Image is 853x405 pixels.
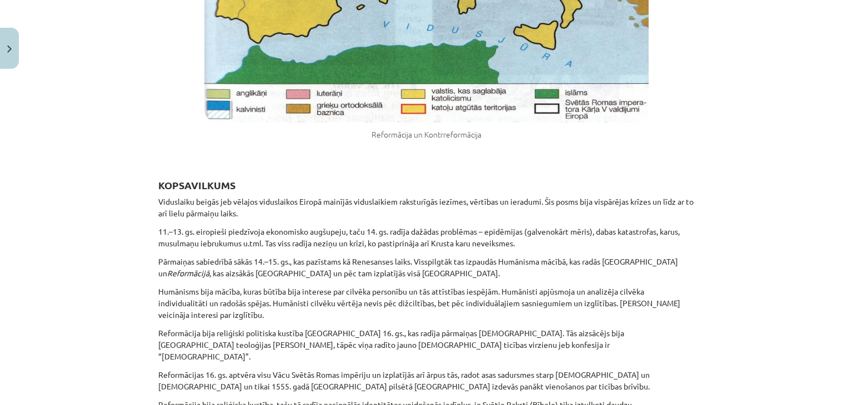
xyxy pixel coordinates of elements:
[158,286,695,321] p: Humānisms bija mācība, kuras būtība bija interese par cilvēka personību un tās attīstības iespējā...
[158,327,695,362] p: Reformācija bija reliģiski politiska kustība [GEOGRAPHIC_DATA] 16. gs., kas radīja pārmaiņas [DEM...
[158,226,695,249] p: 11.–13. gs. eiropieši piedzīvoja ekonomisko augšupeju, taču 14. gs. radīja dažādas problēmas – ep...
[158,179,235,191] b: KOPSAVILKUMS
[158,196,695,219] p: Viduslaiku beigās jeb vēlajos viduslaikos Eiropā mainījās viduslaikiem raksturīgās iezīmes, vērtī...
[7,45,12,53] img: icon-close-lesson-0947bae3869378f0d4975bcd49f059093ad1ed9edebbc8119c70593378902aed.svg
[167,268,209,278] i: Reformācijā
[158,129,695,140] figcaption: Reformācija un Kontrreformācija
[158,256,695,279] p: Pārmaiņas sabiedrībā sākās 14.–15. gs., kas pazīstams kā Renesanses laiks. Visspilgtāk tas izpaud...
[158,369,695,392] p: Reformācijas 16. gs. aptvēra visu Vācu Svētās Romas impēriju un izplatījās arī ārpus tās, radot a...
